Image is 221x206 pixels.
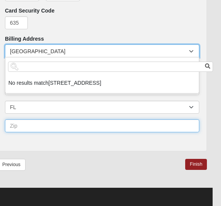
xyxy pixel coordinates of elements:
[5,35,44,43] label: Billing Address
[5,7,54,14] label: Card Security Code
[185,159,207,170] a: Finish
[5,119,199,132] input: Zip
[10,45,189,58] span: [GEOGRAPHIC_DATA]
[48,80,101,86] span: [STREET_ADDRESS]
[5,76,199,90] li: No results match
